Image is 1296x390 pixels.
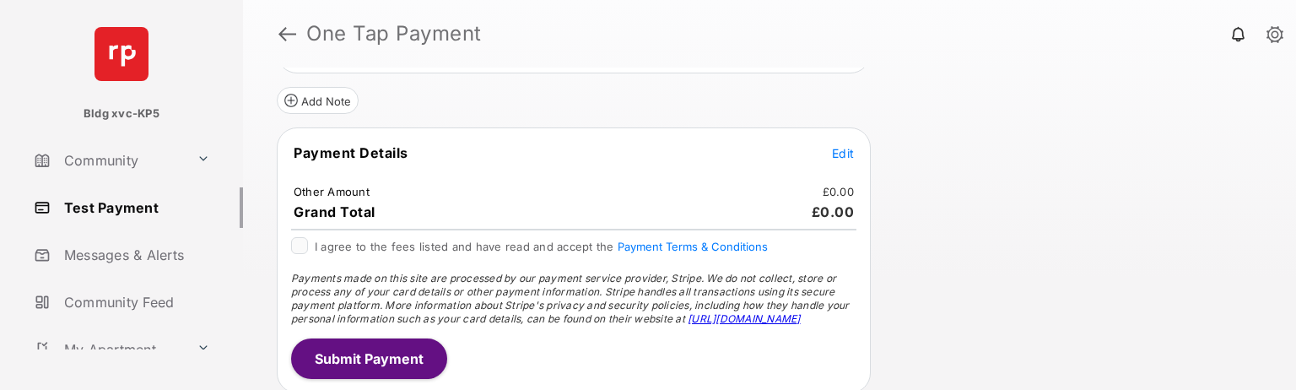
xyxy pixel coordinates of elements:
button: I agree to the fees listed and have read and accept the [618,240,768,253]
a: Messages & Alerts [27,235,243,275]
p: Bldg xvc-KP5 [84,106,159,122]
strong: One Tap Payment [306,24,482,44]
button: Submit Payment [291,339,447,379]
td: Other Amount [293,184,370,199]
span: Grand Total [294,203,375,220]
span: Edit [832,146,854,160]
a: Community Feed [27,282,243,322]
button: Add Note [277,87,359,114]
span: Payment Details [294,144,408,161]
td: £0.00 [822,184,855,199]
img: svg+xml;base64,PHN2ZyB4bWxucz0iaHR0cDovL3d3dy53My5vcmcvMjAwMC9zdmciIHdpZHRoPSI2NCIgaGVpZ2h0PSI2NC... [94,27,148,81]
span: Payments made on this site are processed by our payment service provider, Stripe. We do not colle... [291,272,850,325]
a: My Apartment [27,329,190,370]
a: [URL][DOMAIN_NAME] [688,312,800,325]
span: £0.00 [812,203,855,220]
a: Test Payment [27,187,243,228]
a: Community [27,140,190,181]
span: I agree to the fees listed and have read and accept the [315,240,768,253]
button: Edit [832,144,854,161]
